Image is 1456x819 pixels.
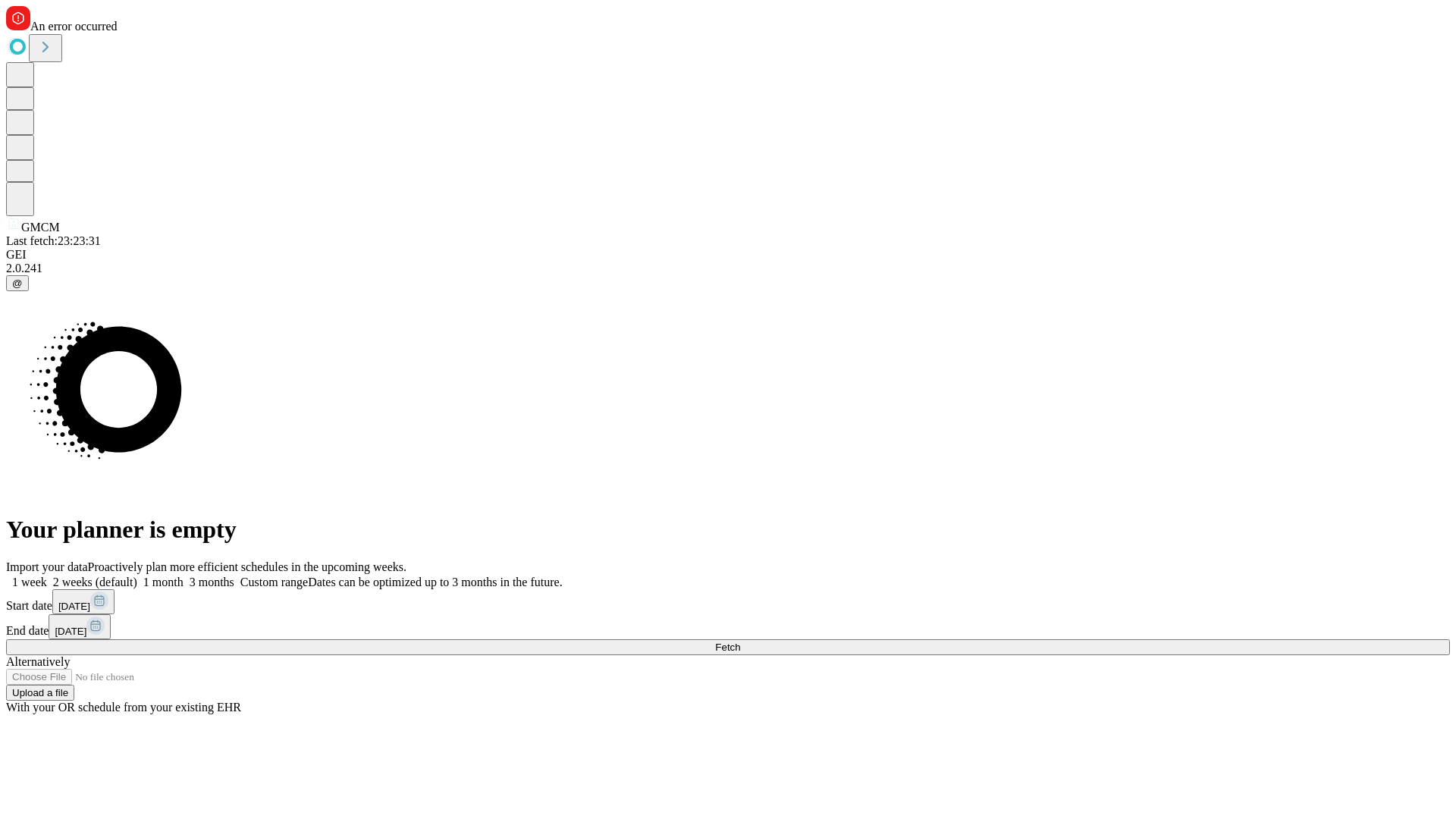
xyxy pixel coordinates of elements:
div: Start date [6,589,1450,614]
div: 2.0.241 [6,262,1450,275]
span: [DATE] [55,626,86,637]
button: [DATE] [49,614,111,639]
span: Proactively plan more efficient schedules in the upcoming weeks. [88,560,406,573]
span: With your OR schedule from your existing EHR [6,701,241,714]
span: Dates can be optimized up to 3 months in the future. [308,576,562,588]
span: 3 months [190,576,234,588]
button: [DATE] [52,589,115,614]
button: Fetch [6,639,1450,655]
span: An error occurred [30,20,118,33]
span: 1 week [12,576,47,588]
span: 2 weeks (default) [53,576,137,588]
span: Fetch [715,642,740,653]
span: Alternatively [6,655,70,668]
span: 1 month [143,576,184,588]
div: GEI [6,248,1450,262]
h1: Your planner is empty [6,516,1450,544]
span: Custom range [240,576,308,588]
button: @ [6,275,29,291]
span: @ [12,278,23,289]
span: Import your data [6,560,88,573]
span: GMCM [21,221,60,234]
div: End date [6,614,1450,639]
span: Last fetch: 23:23:31 [6,234,101,247]
span: [DATE] [58,601,90,612]
button: Upload a file [6,685,74,701]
